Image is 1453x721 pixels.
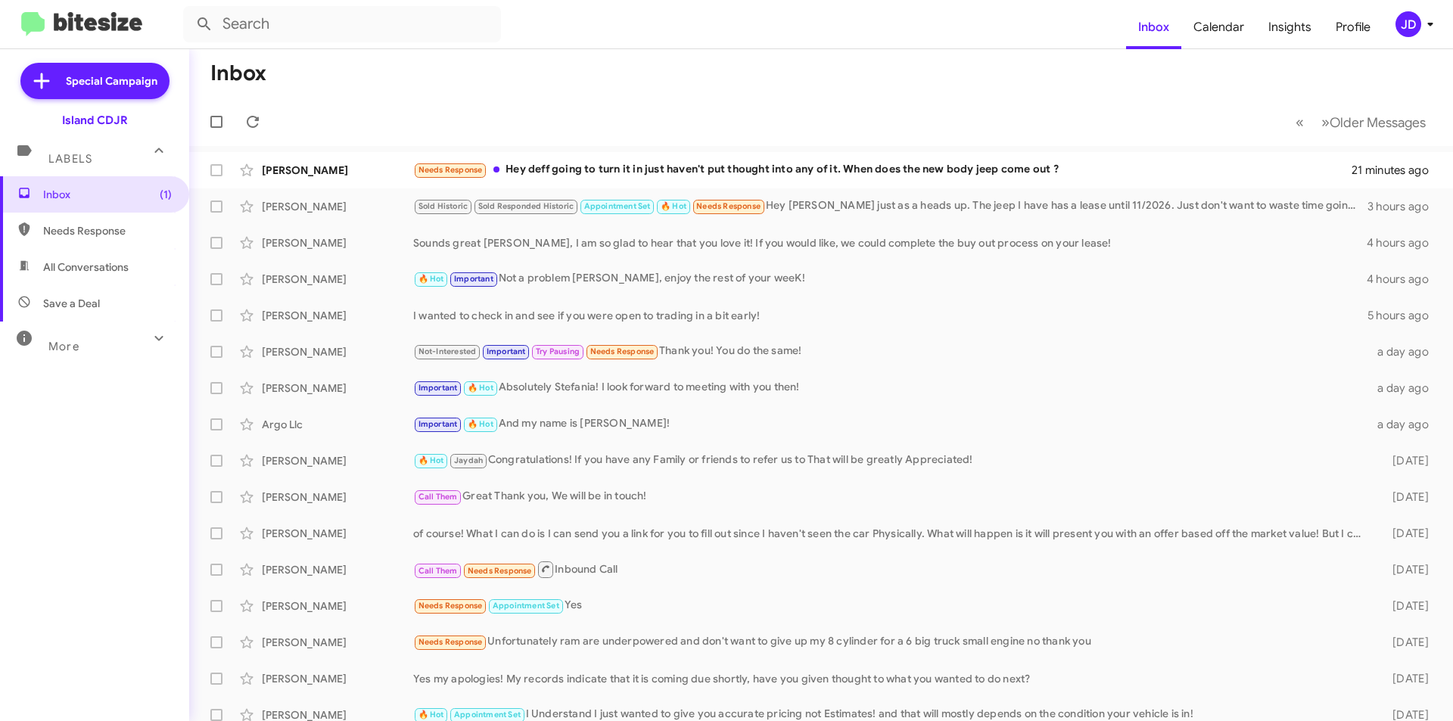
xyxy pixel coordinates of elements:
[1368,598,1441,614] div: [DATE]
[413,270,1367,287] div: Not a problem [PERSON_NAME], enjoy the rest of your weeK!
[1395,11,1421,37] div: JD
[1368,562,1441,577] div: [DATE]
[413,235,1367,250] div: Sounds great [PERSON_NAME], I am so glad to hear that you love it! If you would like, we could co...
[20,63,170,99] a: Special Campaign
[1287,107,1313,138] button: Previous
[413,488,1368,505] div: Great Thank you, We will be in touch!
[1296,113,1304,132] span: «
[468,566,532,576] span: Needs Response
[418,165,483,175] span: Needs Response
[413,526,1368,541] div: of course! What I can do is I can send you a link for you to fill out since I haven't seen the ca...
[418,455,444,465] span: 🔥 Hot
[183,6,501,42] input: Search
[262,489,413,505] div: [PERSON_NAME]
[1287,107,1435,138] nav: Page navigation example
[413,161,1352,179] div: Hey deff going to turn it in just haven't put thought into any of it. When does the new body jeep...
[418,637,483,647] span: Needs Response
[1324,5,1383,49] a: Profile
[1368,417,1441,432] div: a day ago
[48,152,92,166] span: Labels
[454,710,521,719] span: Appointment Set
[43,223,172,238] span: Needs Response
[487,347,526,356] span: Important
[1383,11,1436,37] button: JD
[1256,5,1324,49] a: Insights
[418,201,468,211] span: Sold Historic
[584,201,651,211] span: Appointment Set
[454,274,493,284] span: Important
[418,492,458,502] span: Call Them
[48,340,79,353] span: More
[262,308,413,323] div: [PERSON_NAME]
[413,633,1368,651] div: Unfortunately ram are underpowered and don't want to give up my 8 cylinder for a 6 big truck smal...
[210,61,266,85] h1: Inbox
[43,296,100,311] span: Save a Deal
[262,635,413,650] div: [PERSON_NAME]
[1330,114,1426,131] span: Older Messages
[1352,163,1441,178] div: 21 minutes ago
[493,601,559,611] span: Appointment Set
[262,598,413,614] div: [PERSON_NAME]
[262,199,413,214] div: [PERSON_NAME]
[66,73,157,89] span: Special Campaign
[43,259,129,275] span: All Conversations
[1368,344,1441,359] div: a day ago
[1181,5,1256,49] a: Calendar
[468,419,493,429] span: 🔥 Hot
[1321,113,1330,132] span: »
[413,415,1368,433] div: And my name is [PERSON_NAME]!
[43,187,172,202] span: Inbox
[696,201,761,211] span: Needs Response
[413,597,1368,614] div: Yes
[413,343,1368,360] div: Thank you! You do the same!
[1367,235,1441,250] div: 4 hours ago
[1368,453,1441,468] div: [DATE]
[1368,526,1441,541] div: [DATE]
[590,347,655,356] span: Needs Response
[1367,199,1441,214] div: 3 hours ago
[468,383,493,393] span: 🔥 Hot
[262,163,413,178] div: [PERSON_NAME]
[418,566,458,576] span: Call Them
[1367,308,1441,323] div: 5 hours ago
[1312,107,1435,138] button: Next
[413,671,1368,686] div: Yes my apologies! My records indicate that it is coming due shortly, have you given thought to wh...
[160,187,172,202] span: (1)
[454,455,483,465] span: Jaydah
[418,710,444,719] span: 🔥 Hot
[661,201,686,211] span: 🔥 Hot
[262,344,413,359] div: [PERSON_NAME]
[1368,381,1441,396] div: a day ago
[1368,671,1441,686] div: [DATE]
[536,347,580,356] span: Try Pausing
[262,235,413,250] div: [PERSON_NAME]
[262,453,413,468] div: [PERSON_NAME]
[413,308,1367,323] div: I wanted to check in and see if you were open to trading in a bit early!
[413,560,1368,579] div: Inbound Call
[413,452,1368,469] div: Congratulations! If you have any Family or friends to refer us to That will be greatly Appreciated!
[418,274,444,284] span: 🔥 Hot
[262,272,413,287] div: [PERSON_NAME]
[262,671,413,686] div: [PERSON_NAME]
[1367,272,1441,287] div: 4 hours ago
[1126,5,1181,49] a: Inbox
[1368,635,1441,650] div: [DATE]
[413,197,1367,215] div: Hey [PERSON_NAME] just as a heads up. The jeep I have has a lease until 11/2026. Just don't want ...
[262,526,413,541] div: [PERSON_NAME]
[418,383,458,393] span: Important
[262,417,413,432] div: Argo Llc
[62,113,128,128] div: Island CDJR
[418,419,458,429] span: Important
[1368,489,1441,505] div: [DATE]
[262,562,413,577] div: [PERSON_NAME]
[418,601,483,611] span: Needs Response
[418,347,477,356] span: Not-Interested
[262,381,413,396] div: [PERSON_NAME]
[478,201,574,211] span: Sold Responded Historic
[413,379,1368,396] div: Absolutely Stefania! I look forward to meeting with you then!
